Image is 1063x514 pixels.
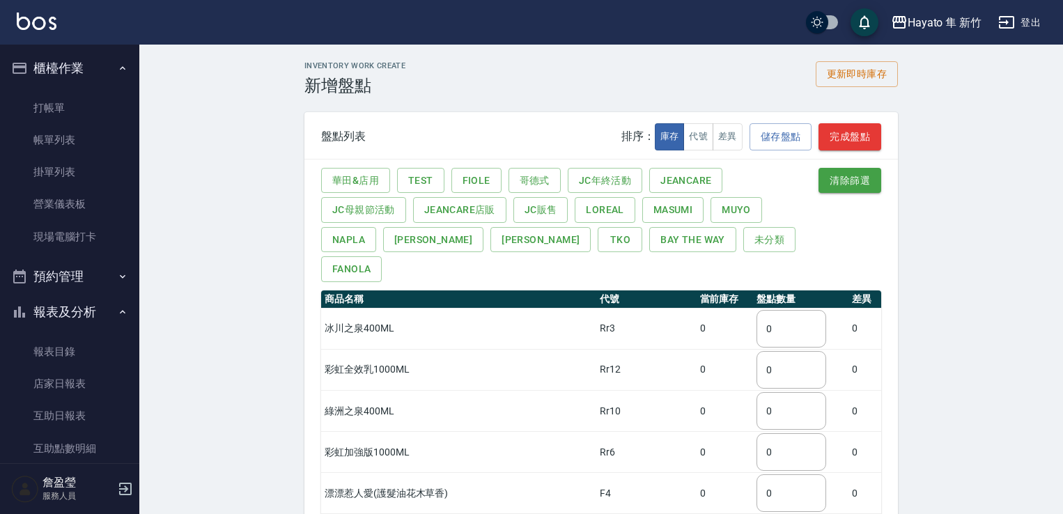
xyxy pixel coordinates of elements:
[321,349,596,390] td: 彩虹全效乳1000ML
[697,349,754,390] td: 0
[513,197,568,223] button: JC販售
[304,76,405,95] h3: 新增盤點
[6,433,134,465] a: 互助點數明細
[6,400,134,432] a: 互助日報表
[818,168,881,194] button: 清除篩選
[596,391,696,432] td: Rr10
[575,197,635,223] button: Loreal
[6,124,134,156] a: 帳單列表
[6,336,134,368] a: 報表目錄
[697,473,754,514] td: 0
[383,227,483,253] button: [PERSON_NAME]
[848,391,881,432] td: 0
[6,294,134,330] button: 報表及分析
[753,290,848,309] th: 盤點數量
[642,197,704,223] button: Masumi
[848,290,881,309] th: 差異
[451,168,502,194] button: Fiole
[568,168,642,194] button: JC年終活動
[509,168,561,194] button: 哥德式
[697,432,754,473] td: 0
[321,227,376,253] button: Napla
[851,8,878,36] button: save
[908,14,981,31] div: Hayato 隼 新竹
[649,168,722,194] button: JeanCare
[6,50,134,86] button: 櫃檯作業
[6,188,134,220] a: 營業儀表板
[304,61,405,70] h2: Inventory Work Create
[321,256,382,282] button: fanola
[697,290,754,309] th: 當前庫存
[621,130,655,143] span: 排序：
[596,473,696,514] td: F4
[649,227,736,253] button: BAY THE WAY
[6,368,134,400] a: 店家日報表
[321,130,366,143] div: 盤點列表
[42,490,114,502] p: 服務人員
[596,349,696,390] td: Rr12
[397,168,444,194] button: Test
[818,123,881,150] button: 完成盤點
[6,258,134,295] button: 預約管理
[42,476,114,490] h5: 詹盈瑩
[993,10,1046,36] button: 登出
[321,168,390,194] button: 華田&店用
[596,290,696,309] th: 代號
[413,197,506,223] button: JeanCare店販
[885,8,987,37] button: Hayato 隼 新竹
[697,391,754,432] td: 0
[11,475,39,503] img: Person
[321,290,596,309] th: 商品名稱
[848,432,881,473] td: 0
[6,221,134,253] a: 現場電腦打卡
[750,123,812,150] button: 儲存盤點
[321,391,596,432] td: 綠洲之泉400ML
[683,123,713,150] button: 代號
[321,197,406,223] button: JC母親節活動
[655,123,685,150] button: 庫存
[321,473,596,514] td: 漂漂惹人愛(護髮油花木草香)
[596,308,696,349] td: Rr3
[816,61,898,87] button: 更新即時庫存
[17,13,56,30] img: Logo
[596,432,696,473] td: Rr6
[6,156,134,188] a: 掛單列表
[321,308,596,349] td: 冰川之泉400ML
[321,432,596,473] td: 彩虹加強版1000ML
[697,308,754,349] td: 0
[711,197,762,223] button: MUYO
[848,349,881,390] td: 0
[848,473,881,514] td: 0
[848,308,881,349] td: 0
[743,227,796,253] button: 未分類
[490,227,591,253] button: [PERSON_NAME]
[6,92,134,124] a: 打帳單
[598,227,642,253] button: TKO
[713,123,743,150] button: 差異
